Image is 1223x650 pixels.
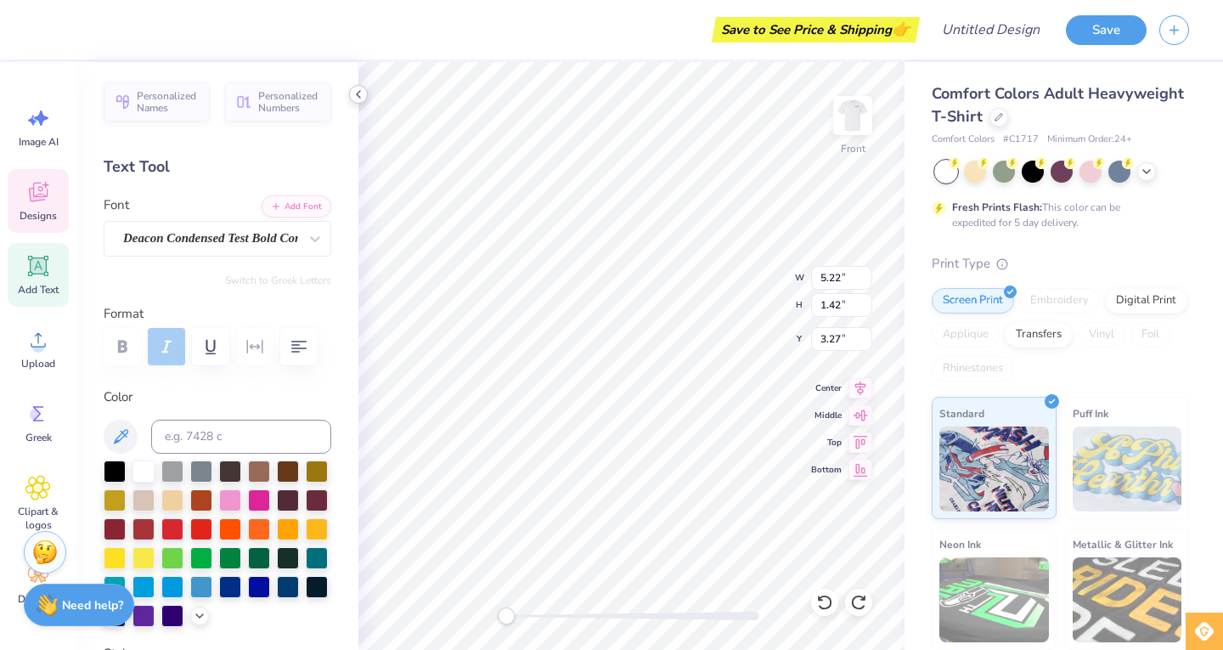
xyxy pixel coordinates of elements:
[25,431,52,444] span: Greek
[137,90,200,114] span: Personalized Names
[1019,288,1100,314] div: Embroidery
[1066,15,1147,45] button: Save
[104,387,331,407] label: Color
[932,83,1184,127] span: Comfort Colors Adult Heavyweight T-Shirt
[811,463,842,477] span: Bottom
[811,409,842,422] span: Middle
[811,436,842,449] span: Top
[716,17,916,42] div: Save to See Price & Shipping
[62,597,123,613] strong: Need help?
[952,200,1161,230] div: This color can be expedited for 5 day delivery.
[932,288,1014,314] div: Screen Print
[20,209,57,223] span: Designs
[932,254,1189,274] div: Print Type
[836,99,870,133] img: Front
[225,274,331,287] button: Switch to Greek Letters
[1130,322,1170,348] div: Foil
[258,90,321,114] span: Personalized Numbers
[104,195,129,215] label: Font
[1005,322,1073,348] div: Transfers
[104,82,210,122] button: Personalized Names
[18,592,59,606] span: Decorate
[932,133,995,147] span: Comfort Colors
[932,356,1014,382] div: Rhinestones
[939,427,1049,512] img: Standard
[939,404,984,422] span: Standard
[262,195,331,218] button: Add Font
[939,535,981,553] span: Neon Ink
[10,505,66,532] span: Clipart & logos
[104,155,331,178] div: Text Tool
[928,13,1053,47] input: Untitled Design
[1105,288,1187,314] div: Digital Print
[952,201,1042,214] strong: Fresh Prints Flash:
[1078,322,1125,348] div: Vinyl
[19,135,59,149] span: Image AI
[21,357,55,370] span: Upload
[498,608,515,625] div: Accessibility label
[1073,404,1108,422] span: Puff Ink
[1003,133,1039,147] span: # C1717
[811,382,842,395] span: Center
[841,141,865,156] div: Front
[225,82,331,122] button: Personalized Numbers
[892,19,910,39] span: 👉
[151,420,331,454] input: e.g. 7428 c
[1047,133,1132,147] span: Minimum Order: 24 +
[18,283,59,297] span: Add Text
[1073,557,1182,642] img: Metallic & Glitter Ink
[1073,427,1182,512] img: Puff Ink
[1073,535,1173,553] span: Metallic & Glitter Ink
[932,322,1000,348] div: Applique
[104,304,331,324] label: Format
[939,557,1049,642] img: Neon Ink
